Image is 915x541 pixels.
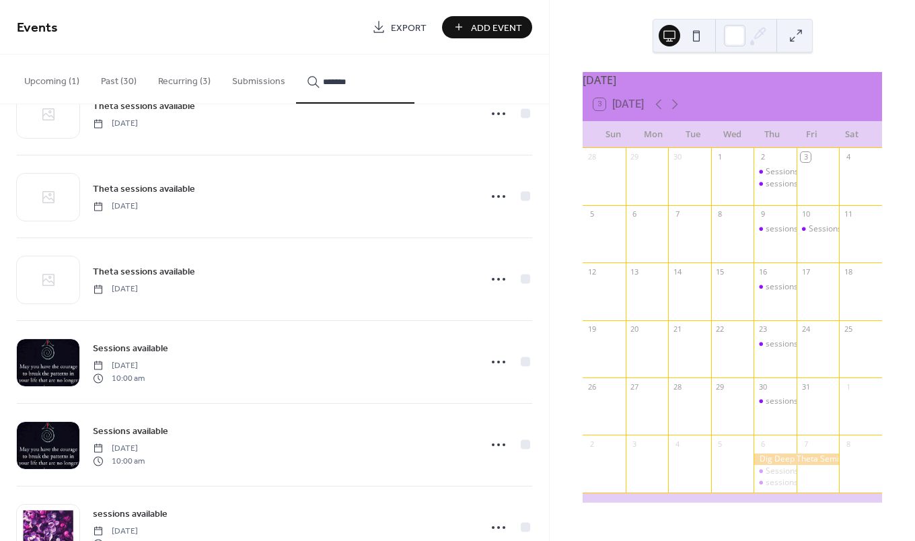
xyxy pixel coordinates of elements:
span: [DATE] [93,360,145,372]
span: [DATE] [93,283,138,295]
span: Theta sessions available [93,265,195,279]
div: 31 [801,382,811,392]
div: 21 [672,324,682,334]
div: 8 [843,439,853,449]
div: Sessions available [797,223,840,235]
div: sessions available [766,396,834,407]
div: 3 [630,439,640,449]
a: sessions available [93,506,168,521]
div: 30 [672,152,682,162]
div: 6 [758,439,768,449]
div: 5 [715,439,725,449]
div: Sat [832,121,871,148]
div: 9 [758,209,768,219]
div: 26 [587,382,597,392]
div: 17 [801,266,811,277]
div: Fri [792,121,832,148]
div: 29 [715,382,725,392]
div: sessions available [754,338,797,350]
div: 4 [843,152,853,162]
div: 1 [843,382,853,392]
span: Events [17,15,58,41]
div: Mon [633,121,673,148]
div: 20 [630,324,640,334]
div: sessions available [766,281,834,293]
span: [DATE] [93,443,145,455]
div: [DATE] [583,72,882,88]
button: Past (30) [90,55,147,102]
span: Sessions available [93,425,168,439]
a: Export [362,16,437,38]
a: Sessions available [93,423,168,439]
div: Tue [673,121,712,148]
div: Sessions available [766,166,834,178]
div: 1 [715,152,725,162]
div: sessions available [766,477,834,489]
div: 19 [587,324,597,334]
button: Submissions [221,55,296,102]
div: 8 [715,209,725,219]
div: 7 [801,439,811,449]
div: 14 [672,266,682,277]
div: 25 [843,324,853,334]
div: 2 [758,152,768,162]
div: 30 [758,382,768,392]
div: 3 [801,152,811,162]
a: Theta sessions available [93,98,195,114]
span: [DATE] [93,201,138,213]
div: sessions available [754,281,797,293]
div: 28 [587,152,597,162]
div: 18 [843,266,853,277]
a: Sessions available [93,340,168,356]
span: Add Event [471,21,522,35]
div: Thu [752,121,792,148]
div: 22 [715,324,725,334]
div: 29 [630,152,640,162]
span: 10:00 am [93,455,145,467]
div: 2 [587,439,597,449]
div: Sessions available [754,166,797,178]
button: Add Event [442,16,532,38]
div: 10 [801,209,811,219]
div: 23 [758,324,768,334]
div: sessions available [754,396,797,407]
div: 12 [587,266,597,277]
div: 24 [801,324,811,334]
a: Theta sessions available [93,264,195,279]
div: 11 [843,209,853,219]
div: 7 [672,209,682,219]
span: 10:00 am [93,372,145,384]
div: 27 [630,382,640,392]
div: 15 [715,266,725,277]
a: Theta sessions available [93,181,195,196]
div: 6 [630,209,640,219]
button: Recurring (3) [147,55,221,102]
button: Upcoming (1) [13,55,90,102]
div: Wed [712,121,752,148]
div: sessions available [766,223,834,235]
span: [DATE] [93,526,145,538]
div: Sessions available [809,223,877,235]
div: Sun [593,121,633,148]
div: sessions available [766,178,834,190]
span: sessions available [93,507,168,521]
div: Sessions available [766,466,834,477]
div: 28 [672,382,682,392]
span: Theta sessions available [93,182,195,196]
span: [DATE] [93,118,138,130]
div: sessions available [754,223,797,235]
span: Sessions available [93,342,168,356]
div: sessions available [754,477,797,489]
div: 13 [630,266,640,277]
div: sessions available [754,178,797,190]
span: Export [391,21,427,35]
div: 5 [587,209,597,219]
div: sessions available [766,338,834,350]
div: 4 [672,439,682,449]
div: Dig Deep Theta Seminar [754,454,839,465]
div: Sessions available [754,466,797,477]
div: 16 [758,266,768,277]
span: Theta sessions available [93,100,195,114]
